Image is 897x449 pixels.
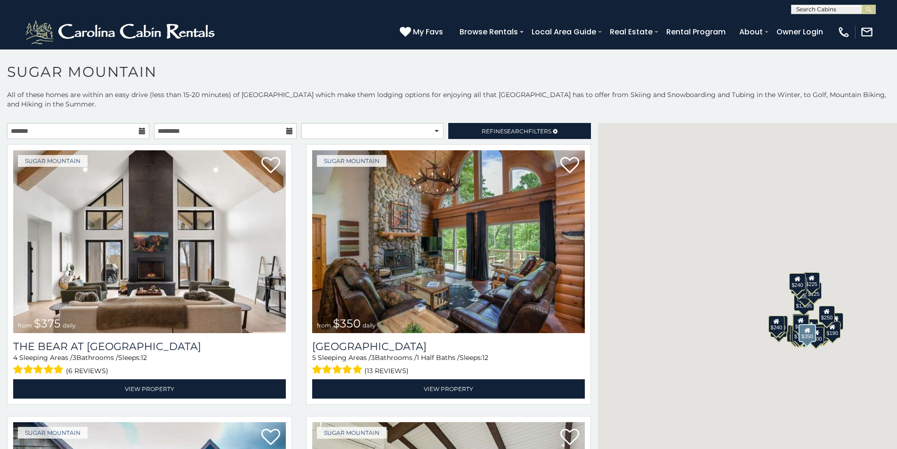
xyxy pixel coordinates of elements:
[13,150,286,333] a: The Bear At Sugar Mountain from $375 daily
[662,24,730,40] a: Rental Program
[333,317,361,330] span: $350
[13,150,286,333] img: The Bear At Sugar Mountain
[482,353,488,362] span: 12
[605,24,657,40] a: Real Estate
[18,322,32,329] span: from
[364,365,409,377] span: (13 reviews)
[482,128,551,135] span: Refine Filters
[413,26,443,38] span: My Favs
[837,25,850,39] img: phone-regular-white.png
[819,306,835,323] div: $250
[312,150,585,333] img: Grouse Moor Lodge
[66,365,108,377] span: (6 reviews)
[63,322,76,329] span: daily
[34,317,61,330] span: $375
[312,353,316,362] span: 5
[312,379,585,399] a: View Property
[261,156,280,176] a: Add to favorites
[799,324,816,342] div: $350
[312,353,585,377] div: Sleeping Areas / Bathrooms / Sleeps:
[827,313,843,330] div: $155
[804,272,820,289] div: $225
[312,340,585,353] a: [GEOGRAPHIC_DATA]
[794,294,815,311] div: $1,095
[808,327,824,344] div: $500
[24,18,219,46] img: White-1-2.png
[772,24,828,40] a: Owner Login
[261,428,280,448] a: Add to favorites
[791,326,807,343] div: $155
[860,25,873,39] img: mail-regular-white.png
[813,324,829,341] div: $195
[768,316,784,333] div: $240
[317,322,331,329] span: from
[312,150,585,333] a: Grouse Moor Lodge from $350 daily
[560,156,579,176] a: Add to favorites
[13,340,286,353] h3: The Bear At Sugar Mountain
[18,155,88,167] a: Sugar Mountain
[504,128,528,135] span: Search
[793,315,809,332] div: $300
[792,314,808,331] div: $190
[13,340,286,353] a: The Bear At [GEOGRAPHIC_DATA]
[560,428,579,448] a: Add to favorites
[13,353,286,377] div: Sleeping Areas / Bathrooms / Sleeps:
[13,379,286,399] a: View Property
[317,155,387,167] a: Sugar Mountain
[317,427,387,439] a: Sugar Mountain
[417,353,460,362] span: 1 Half Baths /
[73,353,76,362] span: 3
[448,123,590,139] a: RefineSearchFilters
[141,353,147,362] span: 12
[13,353,17,362] span: 4
[824,321,840,338] div: $190
[363,322,376,329] span: daily
[455,24,523,40] a: Browse Rentals
[371,353,375,362] span: 3
[18,427,88,439] a: Sugar Mountain
[400,26,445,38] a: My Favs
[735,24,768,40] a: About
[790,273,806,290] div: $240
[312,340,585,353] h3: Grouse Moor Lodge
[527,24,601,40] a: Local Area Guide
[802,319,818,336] div: $200
[792,325,808,342] div: $175
[806,282,822,299] div: $125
